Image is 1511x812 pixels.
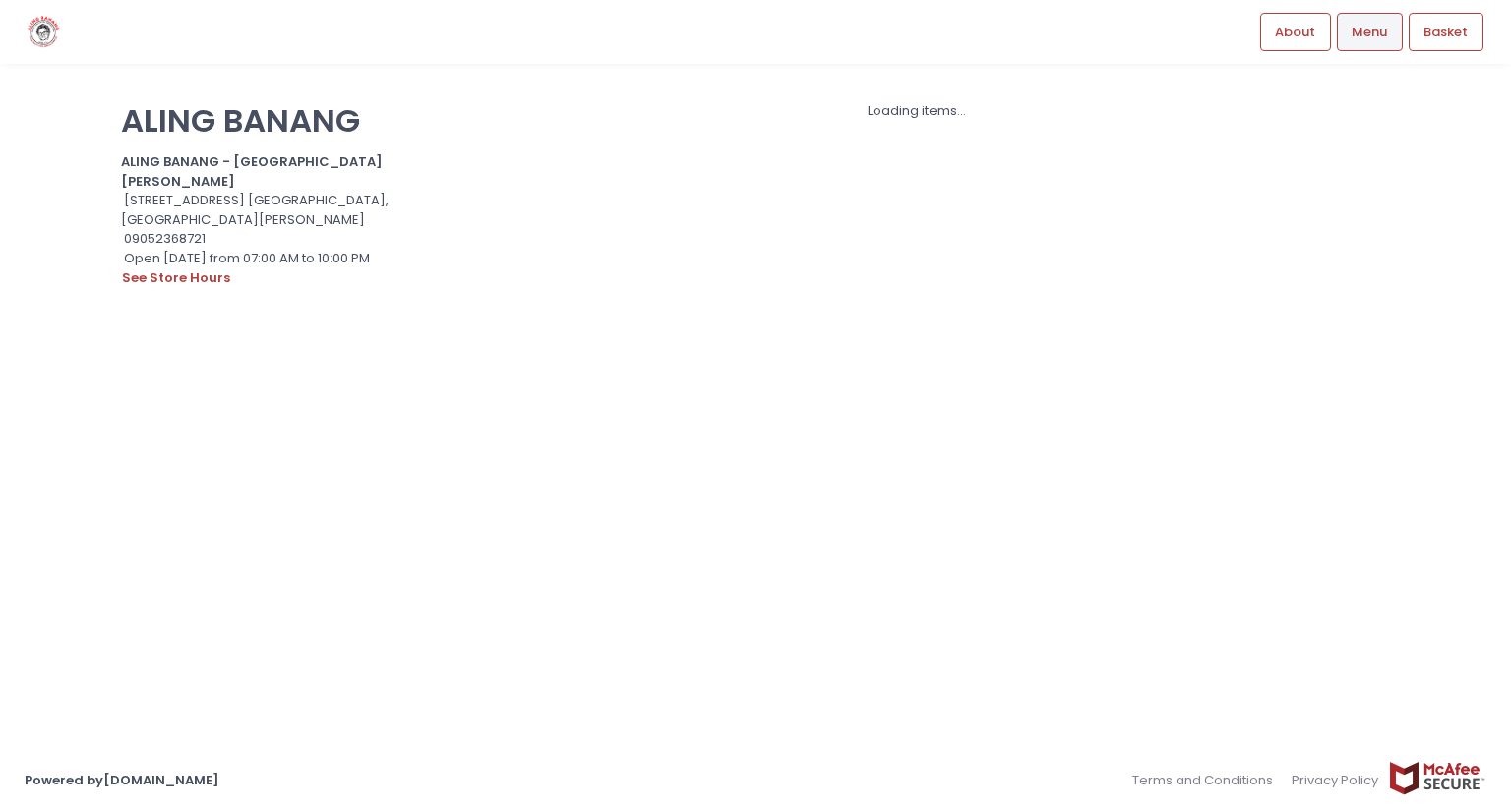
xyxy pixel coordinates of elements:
img: logo [25,15,63,49]
a: Terms and Conditions [1132,761,1283,799]
span: Menu [1352,23,1387,42]
span: About [1275,23,1315,42]
a: Powered by[DOMAIN_NAME] [25,771,219,789]
span: Basket [1423,23,1468,42]
b: ALING BANANG - [GEOGRAPHIC_DATA][PERSON_NAME] [121,152,383,191]
a: About [1260,13,1331,50]
div: 09052368721 [121,229,420,249]
div: Open [DATE] from 07:00 AM to 10:00 PM [121,249,420,289]
a: Menu [1337,13,1403,50]
img: mcafee-secure [1388,761,1486,795]
div: [STREET_ADDRESS] [GEOGRAPHIC_DATA], [GEOGRAPHIC_DATA][PERSON_NAME] [121,191,420,229]
a: Privacy Policy [1283,761,1389,799]
p: ALING BANANG [121,101,420,140]
button: see store hours [121,267,231,289]
div: Loading items... [445,101,1390,121]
